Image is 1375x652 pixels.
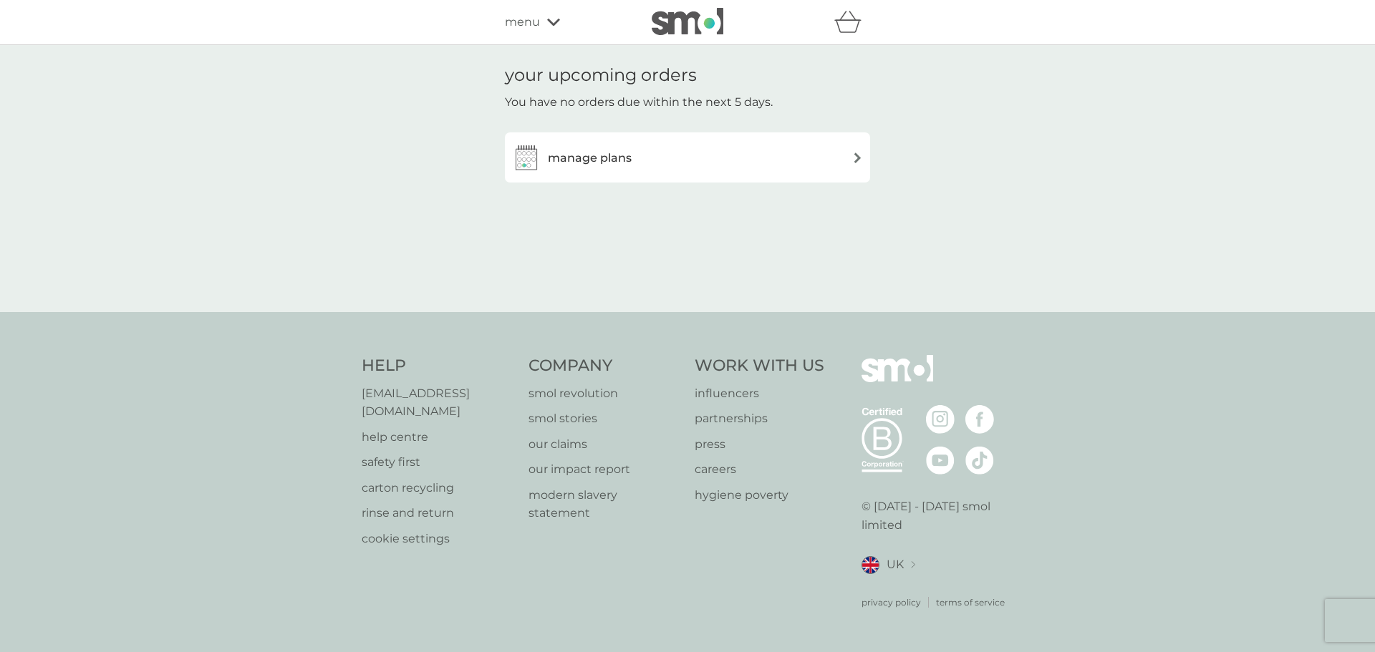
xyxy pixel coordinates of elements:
[852,152,863,163] img: arrow right
[548,149,632,167] h3: manage plans
[965,446,994,475] img: visit the smol Tiktok page
[529,486,681,522] a: modern slavery statement
[834,8,870,37] div: basket
[362,479,514,497] a: carton recycling
[505,65,697,86] h1: your upcoming orders
[695,460,824,479] a: careers
[911,561,915,569] img: select a new location
[362,504,514,522] a: rinse and return
[529,355,681,377] h4: Company
[362,384,514,421] a: [EMAIL_ADDRESS][DOMAIN_NAME]
[862,355,933,404] img: smol
[505,13,540,31] span: menu
[529,384,681,403] a: smol revolution
[862,497,1014,534] p: © [DATE] - [DATE] smol limited
[862,595,921,609] a: privacy policy
[695,384,824,403] a: influencers
[926,446,955,475] img: visit the smol Youtube page
[362,530,514,548] a: cookie settings
[695,435,824,454] a: press
[695,409,824,428] a: partnerships
[887,555,904,574] span: UK
[505,93,773,112] p: You have no orders due within the next 5 days.
[926,405,955,434] img: visit the smol Instagram page
[652,8,723,35] img: smol
[529,435,681,454] a: our claims
[695,486,824,505] a: hygiene poverty
[529,409,681,428] a: smol stories
[362,453,514,472] a: safety first
[965,405,994,434] img: visit the smol Facebook page
[529,460,681,479] a: our impact report
[936,595,1005,609] a: terms of service
[862,556,879,574] img: UK flag
[695,355,824,377] h4: Work With Us
[362,428,514,447] a: help centre
[362,355,514,377] h4: Help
